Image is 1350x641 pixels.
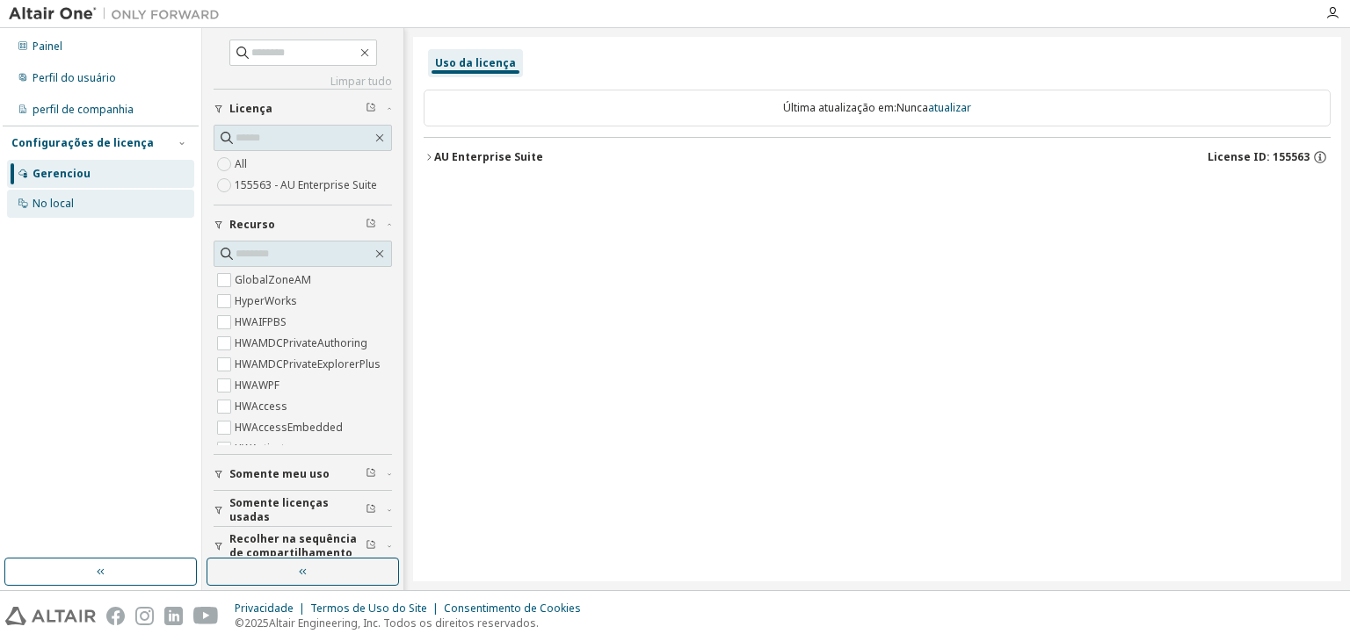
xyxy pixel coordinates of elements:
font: Recurso [229,217,275,232]
font: Somente licenças usadas [229,495,329,524]
img: Altair Um [9,5,229,23]
font: Licença [229,101,272,116]
label: GlobalZoneAM [235,270,315,291]
font: Limpar tudo [330,74,392,89]
button: Somente meu uso [214,455,392,493]
label: HWAWPF [235,375,283,396]
font: Gerenciou [33,166,91,181]
span: Limpar filtro [366,467,376,481]
img: facebook.svg [106,607,125,625]
font: Configurações de licença [11,135,154,150]
button: Licença [214,90,392,128]
span: Limpar filtro [366,102,376,116]
font: Uso da licença [435,55,516,70]
span: License ID: 155563 [1208,150,1310,164]
label: All [235,154,250,175]
span: Limpar filtro [366,503,376,517]
font: Privacidade [235,601,294,616]
label: HWAccess [235,396,291,417]
label: HWAccessEmbedded [235,417,346,438]
label: 155563 - AU Enterprise Suite [235,175,381,196]
button: AU Enterprise SuiteLicense ID: 155563 [424,138,1331,176]
font: Perfil do usuário [33,70,116,85]
label: HWAMDCPrivateAuthoring [235,333,371,354]
button: Recurso [214,205,392,244]
div: AU Enterprise Suite [434,150,543,164]
label: HyperWorks [235,291,301,312]
font: 2025 [244,616,269,630]
img: linkedin.svg [164,607,183,625]
label: HWAMDCPrivateExplorerPlus [235,354,384,375]
label: HWAIFPBS [235,312,290,333]
font: No local [33,196,74,211]
span: Limpar filtro [366,539,376,553]
font: Última atualização em: [783,100,896,115]
font: Nunca [896,100,928,115]
font: atualizar [928,100,971,115]
button: Somente licenças usadas [214,491,392,529]
font: perfil de companhia [33,102,134,117]
label: HWActivate [235,438,294,459]
button: Recolher na sequência de compartilhamento [214,527,392,565]
font: Recolher na sequência de compartilhamento [229,531,357,560]
img: instagram.svg [135,607,154,625]
img: youtube.svg [193,607,219,625]
font: Painel [33,39,62,54]
font: Somente meu uso [229,466,330,481]
font: Termos de Uso do Site [310,601,427,616]
font: Consentimento de Cookies [444,601,581,616]
font: © [235,616,244,630]
font: Altair Engineering, Inc. Todos os direitos reservados. [269,616,539,630]
img: altair_logo.svg [5,607,96,625]
span: Limpar filtro [366,218,376,232]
